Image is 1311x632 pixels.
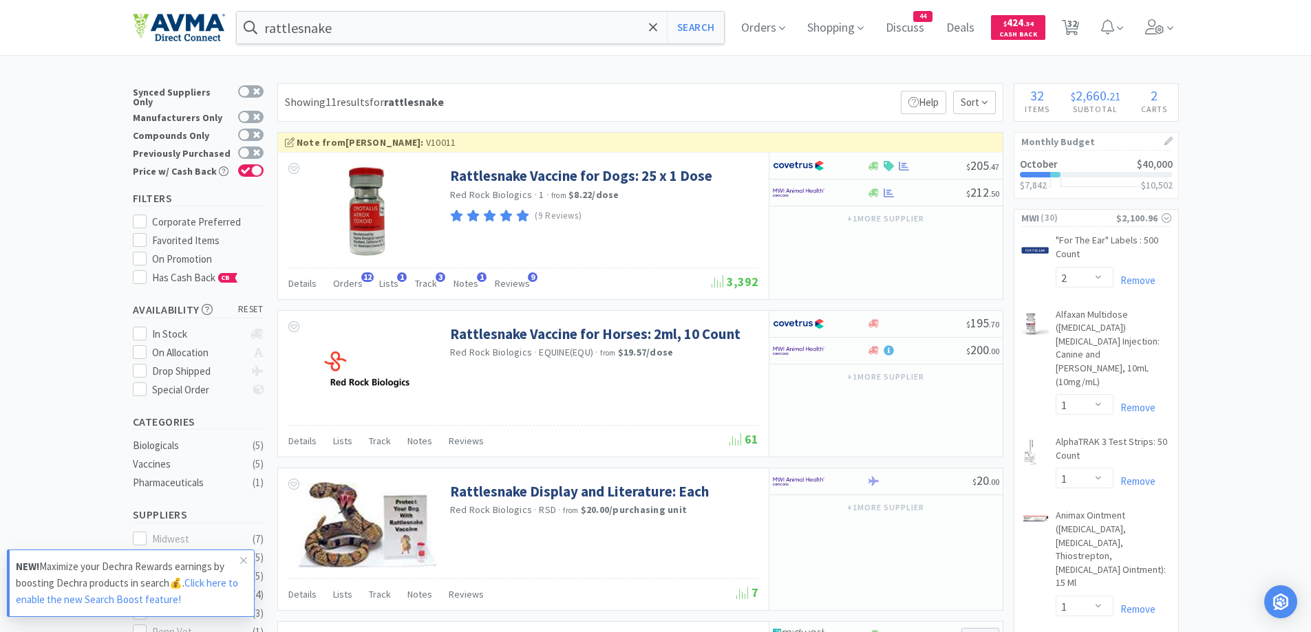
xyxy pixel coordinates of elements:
[253,475,264,491] div: ( 1 )
[1131,102,1178,116] h4: Carts
[253,549,264,566] div: ( 5 )
[397,272,407,282] span: 1
[253,605,264,622] div: ( 3 )
[966,188,970,199] span: $
[528,272,537,282] span: 9
[773,182,824,203] img: f6b2451649754179b5b4e0c70c3f7cb0_2.png
[253,456,264,472] div: ( 5 )
[972,477,977,487] span: $
[966,346,970,356] span: $
[454,277,478,290] span: Notes
[966,319,970,329] span: $
[712,274,758,290] span: 3,392
[1076,87,1107,104] span: 2,660
[558,503,561,516] span: ·
[953,91,996,114] span: Sort
[253,531,264,547] div: ( 7 )
[369,435,391,447] span: Track
[991,9,1045,46] a: $424.34Cash Back
[1020,159,1058,169] h2: October
[966,342,999,358] span: 200
[1023,19,1034,28] span: . 34
[1021,210,1040,226] span: MWI
[999,31,1037,40] span: Cash Back
[1109,89,1120,103] span: 21
[349,166,385,256] img: 5b054760beff4d70a7d4e4ce236b4781_40689.png
[450,346,533,358] a: Red Rock Biologics
[534,346,537,358] span: ·
[152,345,244,361] div: On Allocation
[379,277,398,290] span: Lists
[436,272,445,282] span: 3
[1021,514,1049,523] img: c3f685acf0f7416b8c45b6554a4ef553_17964.png
[1141,180,1173,190] h3: $
[989,162,999,172] span: . 47
[152,363,244,380] div: Drop Shipped
[152,214,264,230] div: Corporate Preferred
[989,188,999,199] span: . 50
[449,435,484,447] span: Reviews
[288,588,317,600] span: Details
[840,209,930,228] button: +1more supplier
[989,319,999,329] span: . 70
[539,188,544,201] span: 1
[323,325,412,414] img: 887ddd21424d4e4088fdff00872766a5_74319.jpeg
[407,588,432,600] span: Notes
[285,135,996,150] div: V10011
[840,498,930,517] button: +1more supplier
[1113,602,1155,615] a: Remove
[288,435,317,447] span: Details
[219,274,233,282] span: CB
[450,166,712,185] a: Rattlesnake Vaccine for Dogs: 25 x 1 Dose
[1021,133,1171,151] h1: Monthly Budget
[133,129,231,140] div: Compounds Only
[133,85,231,107] div: Synced Suppliers Only
[450,188,533,201] a: Red Rock Biologics
[1071,89,1076,103] span: $
[407,435,432,447] span: Notes
[133,302,264,318] h5: Availability
[546,188,549,201] span: ·
[773,471,824,492] img: f6b2451649754179b5b4e0c70c3f7cb0_2.png
[618,346,674,358] strong: $19.57 / dose
[600,348,615,358] span: from
[1056,509,1171,596] a: Animax Ointment ([MEDICAL_DATA], [MEDICAL_DATA], Thiostrepton, [MEDICAL_DATA] Ointment): 15 Ml
[152,251,264,268] div: On Promotion
[285,94,444,111] div: Showing 11 results
[1116,210,1171,226] div: $2,100.96
[773,340,824,361] img: f6b2451649754179b5b4e0c70c3f7cb0_2.png
[1056,23,1085,36] a: 32
[133,13,225,42] img: e4e33dab9f054f5782a47901c742baa9_102.png
[1030,87,1044,104] span: 32
[914,12,932,21] span: 44
[133,164,231,176] div: Price w/ Cash Back
[966,315,999,331] span: 195
[253,587,264,603] div: ( 4 )
[152,531,237,547] div: Midwest
[297,136,424,149] strong: Note from [PERSON_NAME] :
[450,482,709,501] a: Rattlesnake Display and Literature: Each
[729,431,758,447] span: 61
[972,472,999,488] span: 20
[133,190,264,206] h5: Filters
[1003,16,1034,29] span: 424
[595,346,598,358] span: ·
[535,209,582,224] p: (9 Reviews)
[133,456,244,472] div: Vaccines
[1021,311,1049,337] img: 17ae4600e06145ce94db2b59f2185a97_589354.png
[1137,157,1173,171] span: $40,000
[1020,179,1047,191] span: $7,842
[450,325,740,343] a: Rattlesnake Vaccine for Horses: 2ml, 10 Count
[333,588,352,600] span: Lists
[152,382,244,398] div: Special Order
[152,232,264,249] div: Favorited Items
[333,435,352,447] span: Lists
[1056,308,1171,395] a: Alfaxan Multidose ([MEDICAL_DATA]) [MEDICAL_DATA] Injection: Canine and [PERSON_NAME], 10mL (10mg...
[534,503,537,516] span: ·
[1003,19,1007,28] span: $
[333,277,363,290] span: Orders
[773,155,824,176] img: 77fca1acd8b6420a9015268ca798ef17_1.png
[1264,585,1297,618] div: Open Intercom Messenger
[1021,438,1039,466] img: a4226927b0264ec99770cfa11755f1eb_602842.png
[495,277,530,290] span: Reviews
